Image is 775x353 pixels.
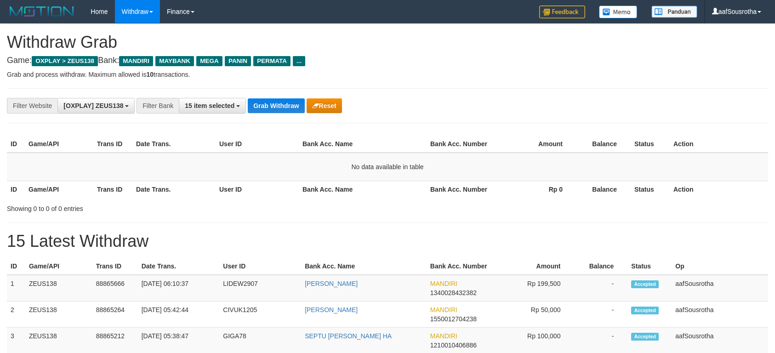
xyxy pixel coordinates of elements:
[427,258,495,275] th: Bank Acc. Number
[631,307,659,314] span: Accepted
[219,258,301,275] th: User ID
[670,136,768,153] th: Action
[631,280,659,288] span: Accepted
[305,306,358,313] a: [PERSON_NAME]
[430,289,477,296] span: Copy 1340028432382 to clipboard
[651,6,697,18] img: panduan.png
[672,258,768,275] th: Op
[599,6,638,18] img: Button%20Memo.svg
[7,5,77,18] img: MOTION_logo.png
[248,98,304,113] button: Grab Withdraw
[7,258,25,275] th: ID
[631,136,670,153] th: Status
[495,258,575,275] th: Amount
[93,181,132,198] th: Trans ID
[670,181,768,198] th: Action
[430,315,477,323] span: Copy 1550012704238 to clipboard
[93,136,132,153] th: Trans ID
[32,56,98,66] span: OXPLAY > ZEUS138
[92,275,138,302] td: 88865666
[119,56,153,66] span: MANDIRI
[185,102,234,109] span: 15 item selected
[7,98,57,114] div: Filter Website
[138,258,220,275] th: Date Trans.
[627,258,672,275] th: Status
[57,98,135,114] button: [OXPLAY] ZEUS138
[219,302,301,328] td: CIVUK1205
[219,275,301,302] td: LIDEW2907
[305,280,358,287] a: [PERSON_NAME]
[672,275,768,302] td: aafSousrotha
[430,342,477,349] span: Copy 1210010406886 to clipboard
[430,332,457,340] span: MANDIRI
[155,56,194,66] span: MAYBANK
[132,181,216,198] th: Date Trans.
[225,56,251,66] span: PANIN
[7,232,768,251] h1: 15 Latest Withdraw
[293,56,305,66] span: ...
[7,33,768,51] h1: Withdraw Grab
[301,258,427,275] th: Bank Acc. Name
[7,302,25,328] td: 2
[7,70,768,79] p: Grab and process withdraw. Maximum allowed is transactions.
[574,275,627,302] td: -
[132,136,216,153] th: Date Trans.
[179,98,246,114] button: 15 item selected
[25,258,92,275] th: Game/API
[495,181,576,198] th: Rp 0
[146,71,154,78] strong: 10
[430,306,457,313] span: MANDIRI
[495,136,576,153] th: Amount
[299,136,427,153] th: Bank Acc. Name
[574,302,627,328] td: -
[495,275,575,302] td: Rp 199,500
[307,98,342,113] button: Reset
[631,333,659,341] span: Accepted
[576,181,631,198] th: Balance
[427,181,495,198] th: Bank Acc. Number
[430,280,457,287] span: MANDIRI
[92,258,138,275] th: Trans ID
[25,136,93,153] th: Game/API
[196,56,222,66] span: MEGA
[576,136,631,153] th: Balance
[7,181,25,198] th: ID
[7,56,768,65] h4: Game: Bank:
[574,258,627,275] th: Balance
[299,181,427,198] th: Bank Acc. Name
[138,275,220,302] td: [DATE] 06:10:37
[631,181,670,198] th: Status
[25,275,92,302] td: ZEUS138
[7,275,25,302] td: 1
[63,102,123,109] span: [OXPLAY] ZEUS138
[305,332,392,340] a: SEPTU [PERSON_NAME] HA
[427,136,495,153] th: Bank Acc. Number
[25,181,93,198] th: Game/API
[253,56,291,66] span: PERMATA
[216,136,299,153] th: User ID
[539,6,585,18] img: Feedback.jpg
[672,302,768,328] td: aafSousrotha
[216,181,299,198] th: User ID
[137,98,179,114] div: Filter Bank
[7,200,316,213] div: Showing 0 to 0 of 0 entries
[7,153,768,181] td: No data available in table
[92,302,138,328] td: 88865264
[25,302,92,328] td: ZEUS138
[138,302,220,328] td: [DATE] 05:42:44
[495,302,575,328] td: Rp 50,000
[7,136,25,153] th: ID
